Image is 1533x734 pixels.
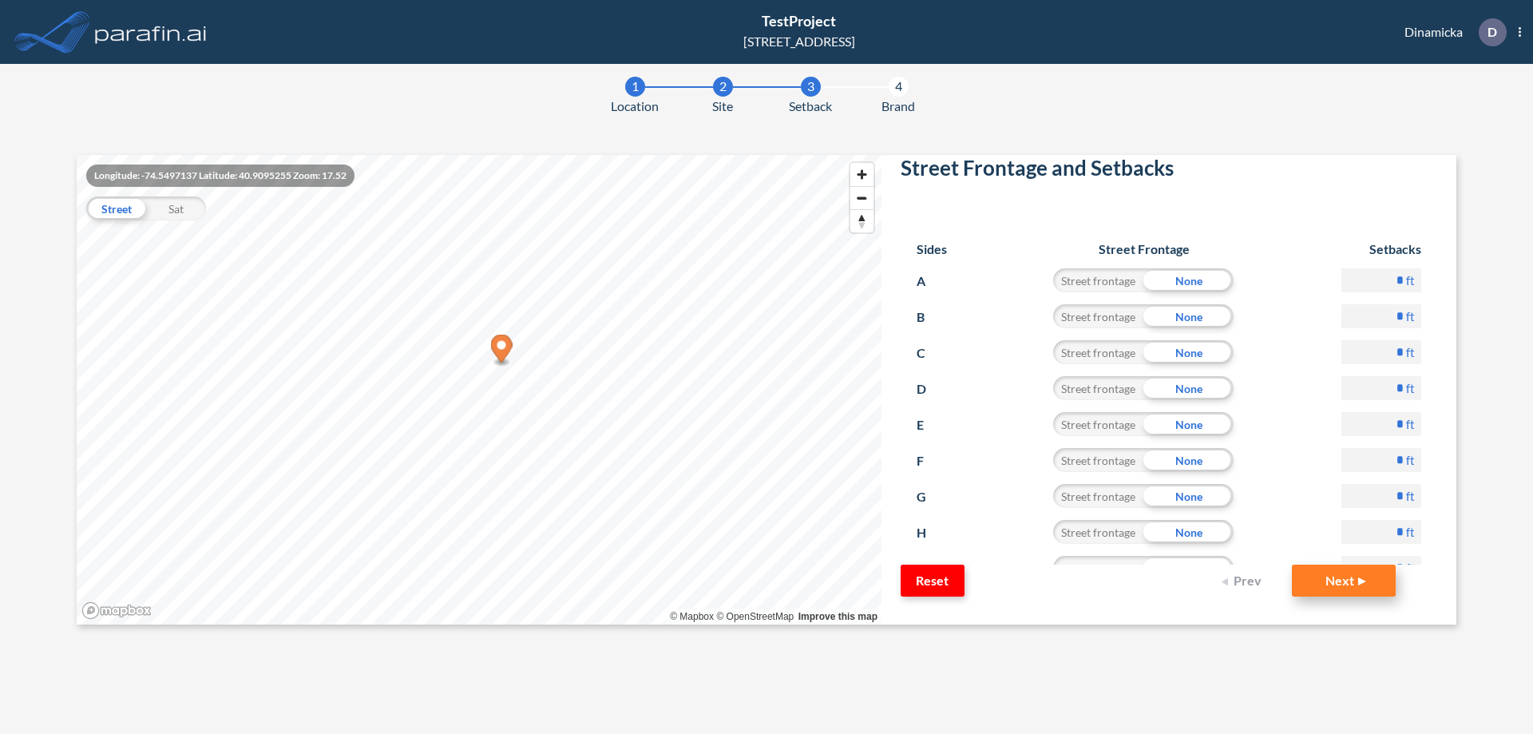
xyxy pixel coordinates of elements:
[611,97,659,116] span: Location
[1406,416,1415,432] label: ft
[1143,268,1234,292] div: None
[92,16,210,48] img: logo
[1406,524,1415,540] label: ft
[1053,484,1143,508] div: Street frontage
[1143,448,1234,472] div: None
[1143,412,1234,436] div: None
[1053,520,1143,544] div: Street frontage
[917,556,946,581] p: I
[889,77,909,97] div: 4
[798,611,877,622] a: Improve this map
[77,155,881,625] canvas: Map
[917,304,946,330] p: B
[850,187,873,209] span: Zoom out
[1292,565,1396,597] button: Next
[881,97,915,116] span: Brand
[1143,376,1234,400] div: None
[86,165,355,187] div: Longitude: -74.5497137 Latitude: 40.9095255 Zoom: 17.52
[1341,241,1421,256] h6: Setbacks
[1053,268,1143,292] div: Street frontage
[789,97,832,116] span: Setback
[1406,344,1415,360] label: ft
[1380,18,1521,46] div: Dinamicka
[917,412,946,438] p: E
[901,565,965,597] button: Reset
[917,241,947,256] h6: Sides
[1143,484,1234,508] div: None
[917,268,946,294] p: A
[670,611,714,622] a: Mapbox
[1038,241,1250,256] h6: Street Frontage
[1143,340,1234,364] div: None
[1053,448,1143,472] div: Street frontage
[625,77,645,97] div: 1
[1053,412,1143,436] div: Street frontage
[713,77,733,97] div: 2
[917,376,946,402] p: D
[1053,304,1143,328] div: Street frontage
[86,196,146,220] div: Street
[1143,304,1234,328] div: None
[1406,560,1415,576] label: ft
[850,186,873,209] button: Zoom out
[712,97,733,116] span: Site
[1053,340,1143,364] div: Street frontage
[1053,556,1143,580] div: Street frontage
[1406,488,1415,504] label: ft
[850,209,873,232] button: Reset bearing to north
[81,601,152,620] a: Mapbox homepage
[1212,565,1276,597] button: Prev
[917,484,946,510] p: G
[917,520,946,546] p: H
[1053,376,1143,400] div: Street frontage
[716,611,794,622] a: OpenStreetMap
[801,77,821,97] div: 3
[901,156,1437,187] h2: Street Frontage and Setbacks
[491,335,513,367] div: Map marker
[762,12,836,30] span: TestProject
[917,340,946,366] p: C
[1143,520,1234,544] div: None
[1406,380,1415,396] label: ft
[1406,452,1415,468] label: ft
[1487,25,1497,39] p: D
[917,448,946,474] p: F
[850,163,873,186] button: Zoom in
[1406,272,1415,288] label: ft
[1406,308,1415,324] label: ft
[743,32,855,51] div: [STREET_ADDRESS]
[1143,556,1234,580] div: None
[850,210,873,232] span: Reset bearing to north
[146,196,206,220] div: Sat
